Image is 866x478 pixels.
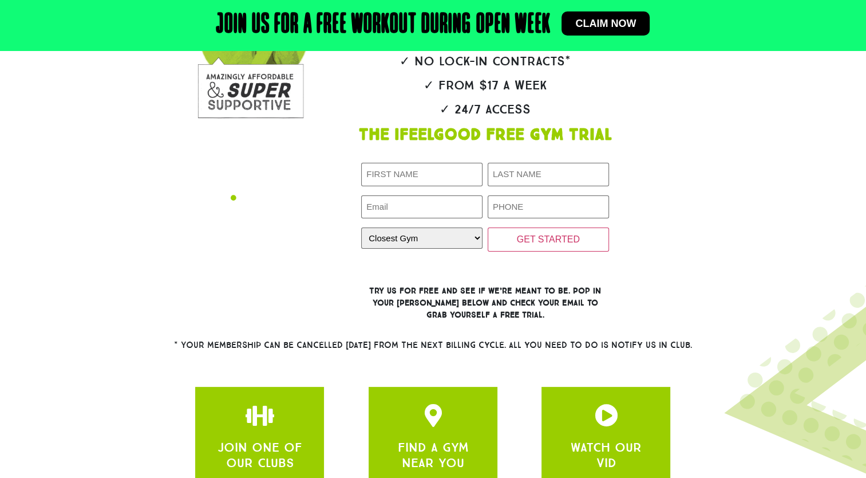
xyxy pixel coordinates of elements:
h2: ✓ From $17 a week [309,79,662,92]
a: FIND A GYM NEAR YOU [397,440,468,470]
h2: ✓ No lock-in contracts* [309,55,662,68]
h2: ✓ 24/7 Access [309,103,662,116]
a: apbct__label_id__gravity_form [421,404,444,427]
a: apbct__label_id__gravity_form [248,404,271,427]
h2: * Your membership can be cancelled [DATE] from the next billing cycle. All you need to do is noti... [133,341,734,350]
h1: The IfeelGood Free Gym Trial [309,127,662,143]
input: FIRST NAME [361,163,483,186]
input: PHONE [488,195,609,219]
a: JOIN ONE OF OUR CLUBS [218,440,302,470]
input: GET STARTED [488,228,609,252]
span: Claim now [575,18,636,29]
input: LAST NAME [488,163,609,186]
input: Email [361,195,483,219]
a: apbct__label_id__gravity_form [595,404,618,427]
a: WATCH OUR VID [571,440,642,470]
h2: Join us for a free workout during open week [216,11,550,39]
h3: Try us for free and see if we’re meant to be. Pop in your [PERSON_NAME] below and check your emai... [361,285,609,321]
a: Claim now [561,11,650,36]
